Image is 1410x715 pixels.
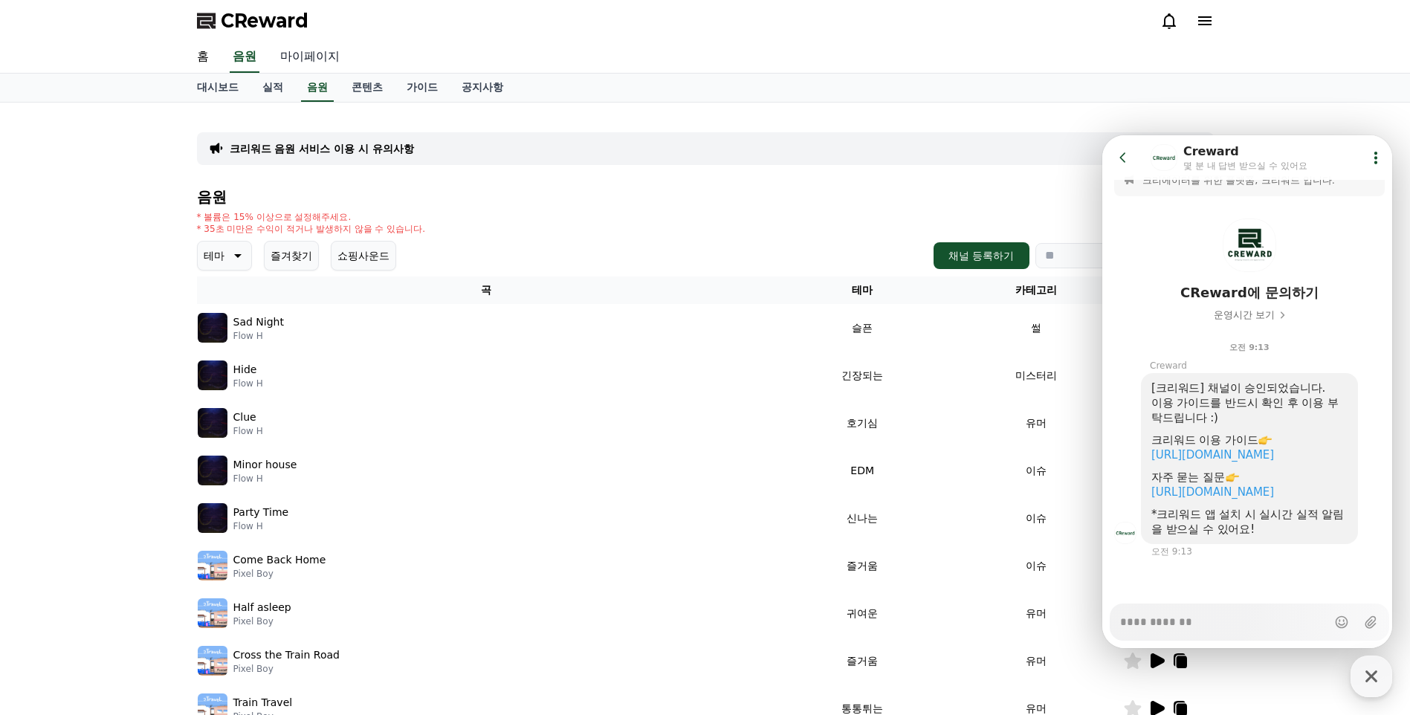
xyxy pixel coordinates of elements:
td: 귀여운 [775,589,949,637]
a: 실적 [250,74,295,102]
img: music [198,503,227,533]
td: 유머 [949,399,1123,447]
td: 호기심 [775,399,949,447]
p: Pixel Boy [233,568,326,580]
img: music [198,313,227,343]
p: Half asleep [233,600,291,615]
p: Clue [233,410,256,425]
a: 마이페이지 [268,42,352,73]
button: 쇼핑사운드 [331,241,396,271]
img: music [198,646,227,676]
h4: 음원 [197,189,1214,205]
a: 대시보드 [185,74,250,102]
button: 테마 [197,241,252,271]
button: 채널 등록하기 [934,242,1029,269]
th: 카테고리 [949,276,1123,304]
a: 크리워드 음원 서비스 이용 시 유의사항 [230,141,414,156]
a: 음원 [301,74,334,102]
td: 긴장되는 [775,352,949,399]
img: music [198,360,227,390]
p: Train Travel [233,695,293,711]
a: 홈 [185,42,221,73]
th: 테마 [775,276,949,304]
p: 테마 [204,245,224,266]
th: 곡 [197,276,776,304]
a: 콘텐츠 [340,74,395,102]
p: Hide [233,362,257,378]
iframe: Channel chat [1102,135,1392,648]
a: 음원 [230,42,259,73]
p: Flow H [233,473,297,485]
td: 이슈 [949,447,1123,494]
td: 이슈 [949,494,1123,542]
p: Cross the Train Road [233,647,340,663]
img: music [198,408,227,438]
td: 유머 [949,637,1123,685]
img: music [198,598,227,628]
td: 이슈 [949,542,1123,589]
p: Flow H [233,330,284,342]
p: Flow H [233,520,289,532]
img: music [198,456,227,485]
p: Party Time [233,505,289,520]
button: 즐겨찾기 [264,241,319,271]
td: 썰 [949,304,1123,352]
p: Flow H [233,425,263,437]
p: Sad Night [233,314,284,330]
a: CReward [197,9,308,33]
p: Pixel Boy [233,663,340,675]
a: 공지사항 [450,74,515,102]
td: 즐거움 [775,542,949,589]
p: * 35초 미만은 수익이 적거나 발생하지 않을 수 있습니다. [197,223,426,235]
img: music [198,551,227,580]
p: Flow H [233,378,263,389]
span: CReward [221,9,308,33]
td: 유머 [949,589,1123,637]
p: Pixel Boy [233,615,291,627]
p: Come Back Home [233,552,326,568]
td: EDM [775,447,949,494]
td: 슬픈 [775,304,949,352]
p: Minor house [233,457,297,473]
td: 미스터리 [949,352,1123,399]
td: 즐거움 [775,637,949,685]
a: 가이드 [395,74,450,102]
td: 신나는 [775,494,949,542]
p: * 볼륨은 15% 이상으로 설정해주세요. [197,211,426,223]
